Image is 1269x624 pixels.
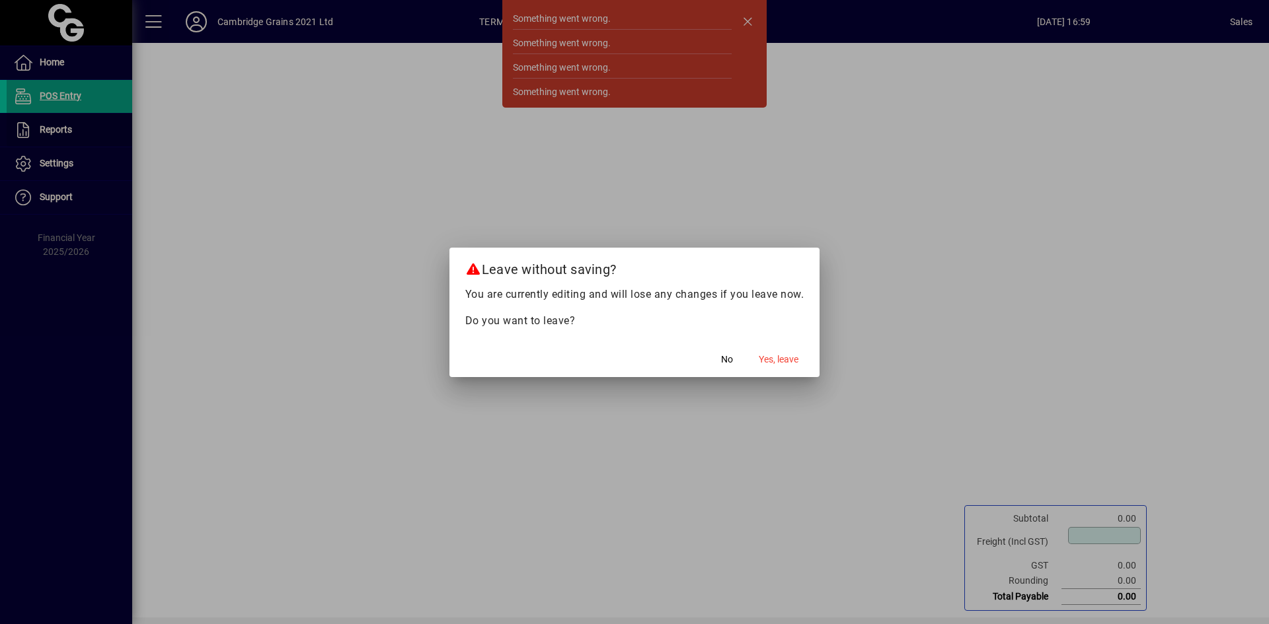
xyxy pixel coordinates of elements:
button: Yes, leave [753,348,804,372]
button: No [706,348,748,372]
h2: Leave without saving? [449,248,820,286]
p: You are currently editing and will lose any changes if you leave now. [465,287,804,302]
span: Yes, leave [759,353,798,366]
span: No [721,353,733,366]
p: Do you want to leave? [465,313,804,329]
